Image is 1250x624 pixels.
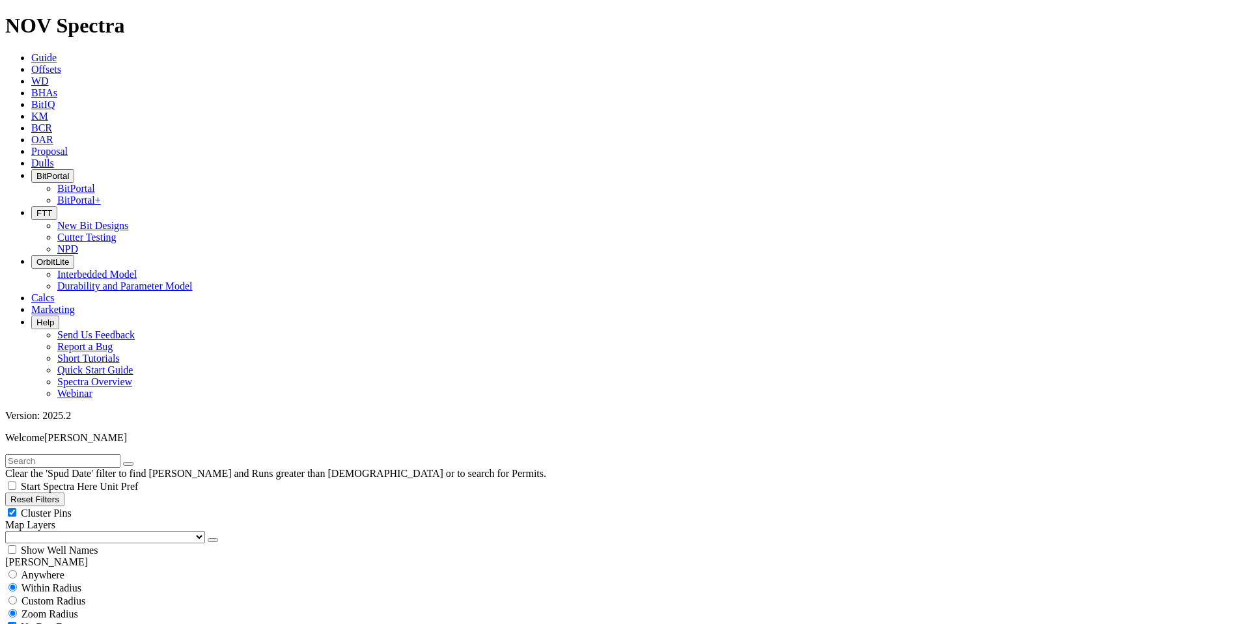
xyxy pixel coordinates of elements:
[21,481,97,492] span: Start Spectra Here
[57,329,135,340] a: Send Us Feedback
[5,493,64,506] button: Reset Filters
[57,341,113,352] a: Report a Bug
[31,206,57,220] button: FTT
[31,134,53,145] a: OAR
[31,304,75,315] a: Marketing
[5,519,55,530] span: Map Layers
[57,220,128,231] a: New Bit Designs
[5,556,1245,568] div: [PERSON_NAME]
[31,316,59,329] button: Help
[57,243,78,254] a: NPD
[31,146,68,157] a: Proposal
[31,99,55,110] a: BitIQ
[57,280,193,292] a: Durability and Parameter Model
[21,569,64,580] span: Anywhere
[5,468,546,479] span: Clear the 'Spud Date' filter to find [PERSON_NAME] and Runs greater than [DEMOGRAPHIC_DATA] or to...
[57,269,137,280] a: Interbedded Model
[44,432,127,443] span: [PERSON_NAME]
[21,545,98,556] span: Show Well Names
[57,232,117,243] a: Cutter Testing
[31,75,49,87] a: WD
[31,122,52,133] a: BCR
[21,608,78,619] span: Zoom Radius
[5,454,120,468] input: Search
[36,208,52,218] span: FTT
[21,508,72,519] span: Cluster Pins
[31,64,61,75] a: Offsets
[57,376,132,387] a: Spectra Overview
[57,195,101,206] a: BitPortal+
[57,183,95,194] a: BitPortal
[31,111,48,122] a: KM
[31,157,54,169] a: Dulls
[36,318,54,327] span: Help
[57,353,120,364] a: Short Tutorials
[31,292,55,303] a: Calcs
[31,87,57,98] a: BHAs
[21,595,85,606] span: Custom Radius
[31,255,74,269] button: OrbitLite
[5,432,1245,444] p: Welcome
[31,169,74,183] button: BitPortal
[36,257,69,267] span: OrbitLite
[57,388,92,399] a: Webinar
[57,364,133,375] a: Quick Start Guide
[5,14,1245,38] h1: NOV Spectra
[5,410,1245,422] div: Version: 2025.2
[100,481,138,492] span: Unit Pref
[8,482,16,490] input: Start Spectra Here
[31,52,57,63] a: Guide
[36,171,69,181] span: BitPortal
[21,582,81,593] span: Within Radius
